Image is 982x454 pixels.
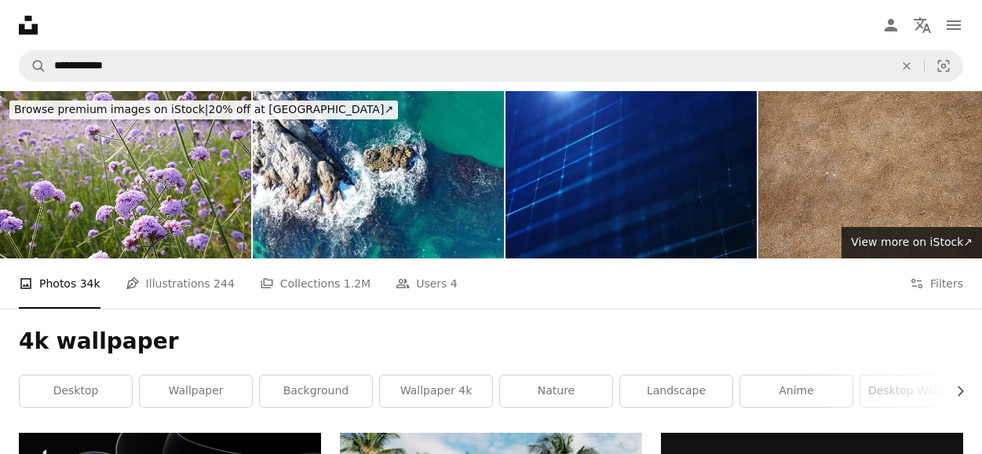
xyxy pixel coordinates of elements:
[260,258,371,309] a: Collections 1.2M
[925,51,962,81] button: Visual search
[451,275,458,292] span: 4
[889,51,924,81] button: Clear
[851,236,973,248] span: View more on iStock ↗
[946,375,963,407] button: scroll list to the right
[20,51,46,81] button: Search Unsplash
[910,258,963,309] button: Filters
[938,9,969,41] button: Menu
[907,9,938,41] button: Language
[740,375,852,407] a: anime
[140,375,252,407] a: wallpaper
[253,91,504,258] img: Where Sea Meets Stone: Aerial Shots of Waves Crashing with Power and Grace
[500,375,612,407] a: nature
[396,258,458,309] a: Users 4
[19,16,38,35] a: Home — Unsplash
[19,50,963,82] form: Find visuals sitewide
[126,258,235,309] a: Illustrations 244
[19,328,963,356] h1: 4k wallpaper
[214,275,235,292] span: 244
[620,375,732,407] a: landscape
[14,103,208,115] span: Browse premium images on iStock |
[344,275,371,292] span: 1.2M
[14,103,393,115] span: 20% off at [GEOGRAPHIC_DATA] ↗
[875,9,907,41] a: Log in / Sign up
[841,227,982,258] a: View more on iStock↗
[860,375,973,407] a: desktop wallpaper
[260,375,372,407] a: background
[506,91,757,258] img: 4K Digital Cyberspace with Particles and Digital Data Network Connections. High Speed Connection ...
[20,375,132,407] a: desktop
[380,375,492,407] a: wallpaper 4k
